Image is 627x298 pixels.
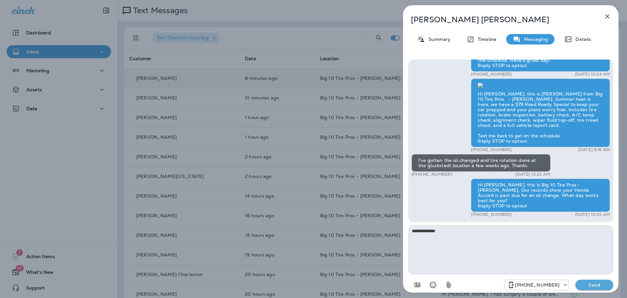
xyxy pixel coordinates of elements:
[426,278,440,291] button: Select an emoji
[471,212,512,217] p: [PHONE_NUMBER]
[515,172,550,177] p: [DATE] 10:22 AM
[471,179,610,212] div: Hi [PERSON_NAME], this is Big 10 Tire Pros - [PERSON_NAME]. Our records show your Honda Accord is...
[411,154,551,172] div: I've gotten the oil changed and tire rotation done at the gluckstadt location a few weeks ago. Th...
[578,147,610,152] p: [DATE] 9:16 AM
[575,72,610,77] p: [DATE] 10:24 AM
[471,79,610,147] div: Hi [PERSON_NAME], this is [PERSON_NAME] from Big 10 Tire Pros - [PERSON_NAME]. Summer heat is her...
[581,282,608,288] p: Send
[411,15,589,24] p: [PERSON_NAME] [PERSON_NAME]
[575,212,610,217] p: [DATE] 10:23 AM
[515,282,559,288] p: [PHONE_NUMBER]
[471,72,512,77] p: [PHONE_NUMBER]
[575,280,613,290] button: Send
[572,37,591,42] p: Details
[471,147,512,152] p: [PHONE_NUMBER]
[505,281,569,289] div: +1 (601) 808-4206
[411,278,424,291] button: Add in a premade template
[521,37,548,42] p: Messaging
[478,83,483,88] img: twilio-download
[474,37,496,42] p: Timeline
[411,172,452,177] p: [PHONE_NUMBER]
[425,37,450,42] p: Summary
